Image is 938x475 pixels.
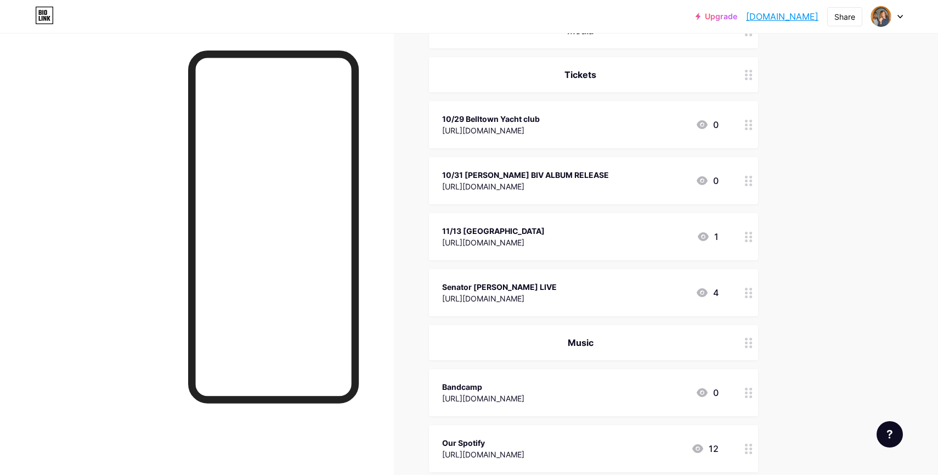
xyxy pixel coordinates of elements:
div: [URL][DOMAIN_NAME] [442,125,540,136]
div: Share [834,11,855,23]
div: [URL][DOMAIN_NAME] [442,181,609,192]
div: 12 [691,442,719,455]
div: Our Spotify [442,437,524,449]
div: [URL][DOMAIN_NAME] [442,293,557,304]
div: 4 [696,286,719,299]
div: 0 [696,386,719,399]
div: 0 [696,118,719,131]
div: 1 [697,230,719,243]
div: [URL][DOMAIN_NAME] [442,393,524,404]
img: benevolntsol [871,6,891,27]
div: [URL][DOMAIN_NAME] [442,237,545,248]
a: [DOMAIN_NAME] [746,10,818,23]
div: Senator [PERSON_NAME] LIVE [442,281,557,293]
a: Upgrade [696,12,737,21]
div: [URL][DOMAIN_NAME] [442,449,524,460]
div: 11/13 [GEOGRAPHIC_DATA] [442,225,545,237]
div: 10/29 Belltown Yacht club [442,113,540,125]
div: Music [442,336,719,349]
div: 10/31 [PERSON_NAME] BIV ALBUM RELEASE [442,169,609,181]
div: 0 [696,174,719,187]
div: Tickets [442,68,719,81]
div: Bandcamp [442,381,524,393]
